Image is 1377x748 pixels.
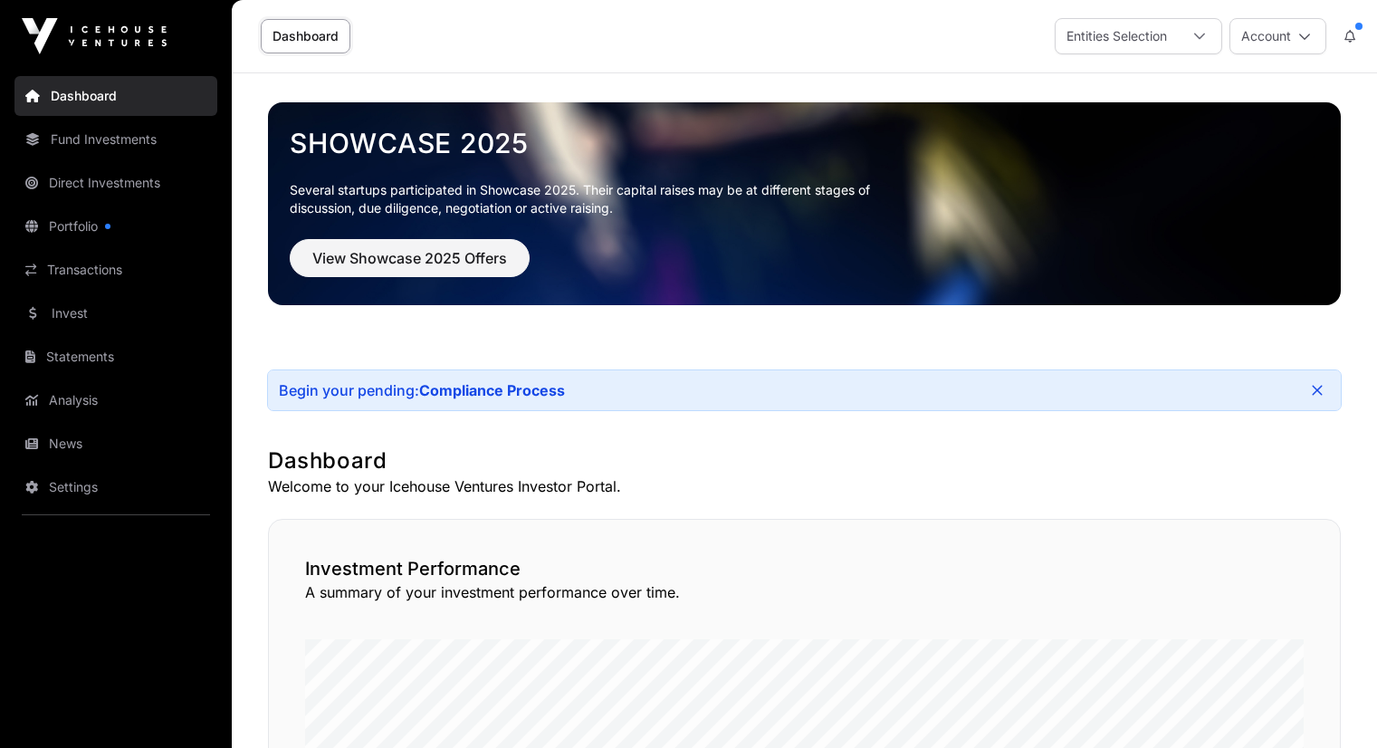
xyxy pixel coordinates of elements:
a: Compliance Process [419,381,565,399]
a: Transactions [14,250,217,290]
h1: Dashboard [268,446,1341,475]
button: Account [1229,18,1326,54]
a: Direct Investments [14,163,217,203]
a: Showcase 2025 [290,127,1319,159]
div: Begin your pending: [279,381,565,399]
a: News [14,424,217,464]
button: Close [1305,378,1330,403]
img: Icehouse Ventures Logo [22,18,167,54]
p: A summary of your investment performance over time. [305,581,1304,603]
a: Portfolio [14,206,217,246]
a: Dashboard [14,76,217,116]
h2: Investment Performance [305,556,1304,581]
a: Analysis [14,380,217,420]
span: View Showcase 2025 Offers [312,247,507,269]
p: Welcome to your Icehouse Ventures Investor Portal. [268,475,1341,497]
a: Statements [14,337,217,377]
button: View Showcase 2025 Offers [290,239,530,277]
p: Several startups participated in Showcase 2025. Their capital raises may be at different stages o... [290,181,898,217]
img: Showcase 2025 [268,102,1341,305]
a: Dashboard [261,19,350,53]
a: Invest [14,293,217,333]
a: Fund Investments [14,120,217,159]
a: View Showcase 2025 Offers [290,257,530,275]
a: Settings [14,467,217,507]
div: Entities Selection [1056,19,1178,53]
iframe: Chat Widget [1286,661,1377,748]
